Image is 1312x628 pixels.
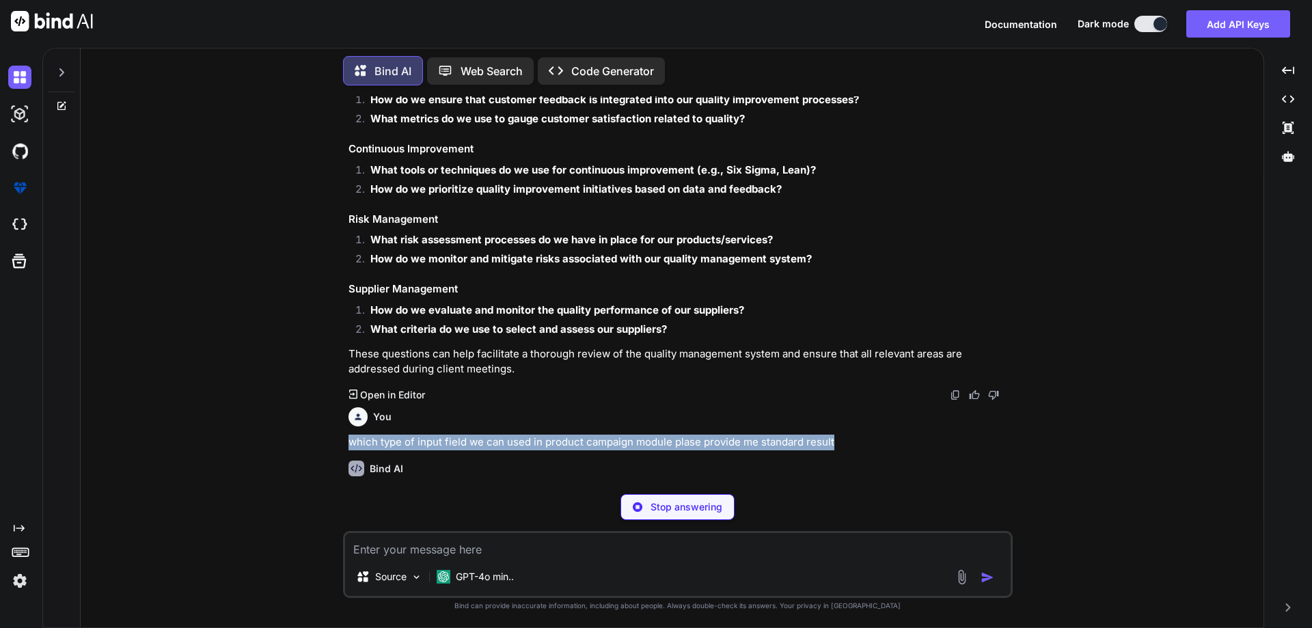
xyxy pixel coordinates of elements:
[374,63,411,79] p: Bind AI
[571,63,654,79] p: Code Generator
[985,17,1057,31] button: Documentation
[370,163,816,176] strong: What tools or techniques do we use for continuous improvement (e.g., Six Sigma, Lean)?
[456,570,514,584] p: GPT-4o min..
[348,141,1010,157] h3: Continuous Improvement
[651,500,722,514] p: Stop answering
[370,182,782,195] strong: How do we prioritize quality improvement initiatives based on data and feedback?
[437,570,450,584] img: GPT-4o mini
[348,282,1010,297] h3: Supplier Management
[360,388,425,402] p: Open in Editor
[8,569,31,592] img: settings
[954,569,970,585] img: attachment
[370,303,744,316] strong: How do we evaluate and monitor the quality performance of our suppliers?
[1186,10,1290,38] button: Add API Keys
[348,435,1010,450] p: which type of input field we can used in product campaign module plase provide me standard result
[370,233,773,246] strong: What risk assessment processes do we have in place for our products/services?
[1078,17,1129,31] span: Dark mode
[370,93,859,106] strong: How do we ensure that customer feedback is integrated into our quality improvement processes?
[343,601,1013,611] p: Bind can provide inaccurate information, including about people. Always double-check its answers....
[370,462,403,476] h6: Bind AI
[370,323,667,336] strong: What criteria do we use to select and assess our suppliers?
[370,252,812,265] strong: How do we monitor and mitigate risks associated with our quality management system?
[988,390,999,400] img: dislike
[375,570,407,584] p: Source
[411,571,422,583] img: Pick Models
[8,213,31,236] img: cloudideIcon
[348,212,1010,228] h3: Risk Management
[8,176,31,200] img: premium
[969,390,980,400] img: like
[11,11,93,31] img: Bind AI
[373,410,392,424] h6: You
[981,571,994,584] img: icon
[8,103,31,126] img: darkAi-studio
[461,63,523,79] p: Web Search
[950,390,961,400] img: copy
[8,139,31,163] img: githubDark
[8,66,31,89] img: darkChat
[348,346,1010,377] p: These questions can help facilitate a thorough review of the quality management system and ensure...
[985,18,1057,30] span: Documentation
[370,112,745,125] strong: What metrics do we use to gauge customer satisfaction related to quality?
